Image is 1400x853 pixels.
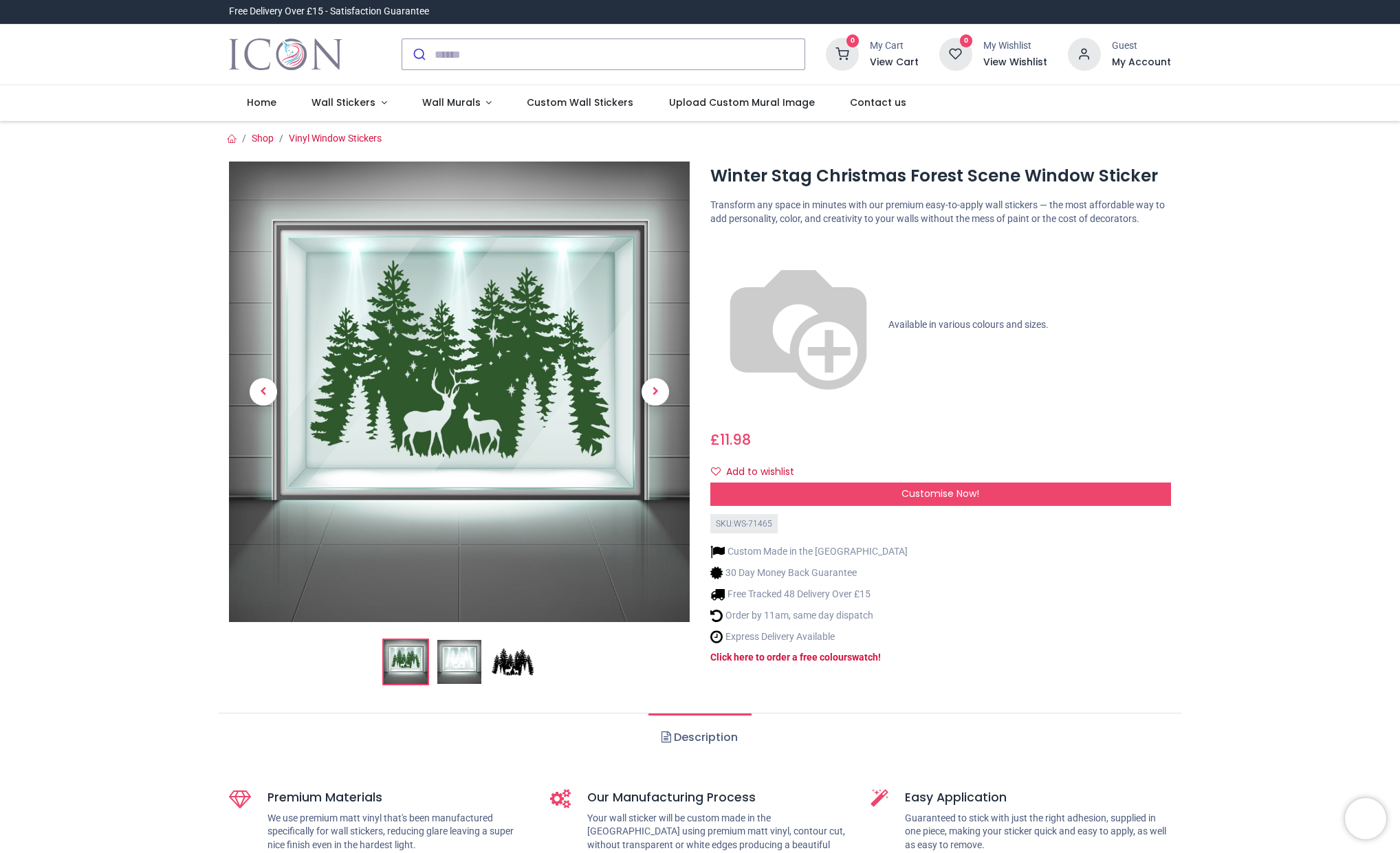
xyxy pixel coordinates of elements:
[267,789,529,806] h5: Premium Materials
[648,713,751,762] a: Description
[878,652,881,663] a: !
[252,133,274,144] a: Shop
[882,5,1171,19] iframe: Customer reviews powered by Trustpilot
[402,39,435,69] button: Submit
[642,378,669,406] span: Next
[710,544,908,559] li: Custom Made in the [GEOGRAPHIC_DATA]
[710,461,806,484] button: Add to wishlistAdd to wishlist
[711,467,721,476] i: Add to wishlist
[404,85,510,121] a: Wall Murals
[247,96,276,109] span: Home
[1345,798,1386,839] iframe: Brevo live chat
[229,35,342,74] img: Icon Wall Stickers
[294,85,404,121] a: Wall Stickers
[491,640,535,684] img: WS-71465-03
[710,608,908,623] li: Order by 11am, same day dispatch
[229,35,342,74] a: Logo of Icon Wall Stickers
[710,164,1171,188] h1: Winter Stag Christmas Forest Scene Window Sticker
[422,96,481,109] span: Wall Murals
[250,378,277,406] span: Previous
[1112,39,1171,53] div: Guest
[229,5,429,19] div: Free Delivery Over £15 - Satisfaction Guarantee
[229,162,690,622] img: Winter Stag Christmas Forest Scene Window Sticker
[710,199,1171,225] p: Transform any space in minutes with our premium easy-to-apply wall stickers — the most affordable...
[850,96,906,109] span: Contact us
[267,812,529,852] p: We use premium matt vinyl that's been manufactured specifically for wall stickers, reducing glare...
[710,652,847,663] a: Click here to order a free colour
[527,96,633,109] span: Custom Wall Stickers
[669,96,815,109] span: Upload Custom Mural Image
[905,812,1171,852] p: Guaranteed to stick with just the right adhesion, supplied in one piece, making your sticker quic...
[983,56,1047,69] a: View Wishlist
[710,514,778,534] div: SKU: WS-71465
[229,231,298,553] a: Previous
[847,652,878,663] a: swatch
[826,48,859,59] a: 0
[384,640,428,684] img: Winter Stag Christmas Forest Scene Window Sticker
[1112,56,1171,69] a: My Account
[905,789,1171,806] h5: Easy Application
[289,133,382,144] a: Vinyl Window Stickers
[846,34,860,47] sup: 0
[888,318,1049,329] span: Available in various colours and sizes.
[710,237,886,413] img: color-wheel.png
[720,430,751,450] span: 11.98
[939,48,972,59] a: 0
[983,39,1047,53] div: My Wishlist
[621,231,690,553] a: Next
[710,430,751,450] span: £
[710,630,908,644] li: Express Delivery Available
[311,96,375,109] span: Wall Stickers
[870,56,919,69] a: View Cart
[870,39,919,53] div: My Cart
[437,640,481,684] img: WS-71465-02
[710,566,908,580] li: 30 Day Money Back Guarantee
[901,487,979,500] span: Customise Now!
[710,587,908,601] li: Free Tracked 48 Delivery Over £15
[587,789,851,806] h5: Our Manufacturing Process
[960,34,973,47] sup: 0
